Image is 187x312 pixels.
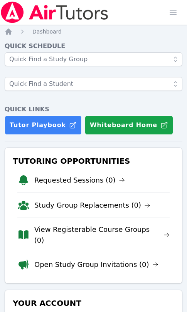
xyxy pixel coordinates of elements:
a: View Registerable Course Groups (0) [34,224,170,246]
a: Requested Sessions (0) [34,175,125,186]
span: Dashboard [32,29,62,35]
h4: Quick Links [5,105,182,114]
h3: Tutoring Opportunities [11,154,176,168]
input: Quick Find a Student [5,77,182,91]
a: Open Study Group Invitations (0) [34,259,158,270]
h4: Quick Schedule [5,42,182,51]
nav: Breadcrumb [5,28,182,35]
a: Dashboard [32,28,62,35]
button: Whiteboard Home [85,116,173,135]
a: Tutor Playbook [5,116,82,135]
input: Quick Find a Study Group [5,52,182,66]
h3: Your Account [11,296,176,310]
a: Study Group Replacements (0) [34,200,150,211]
